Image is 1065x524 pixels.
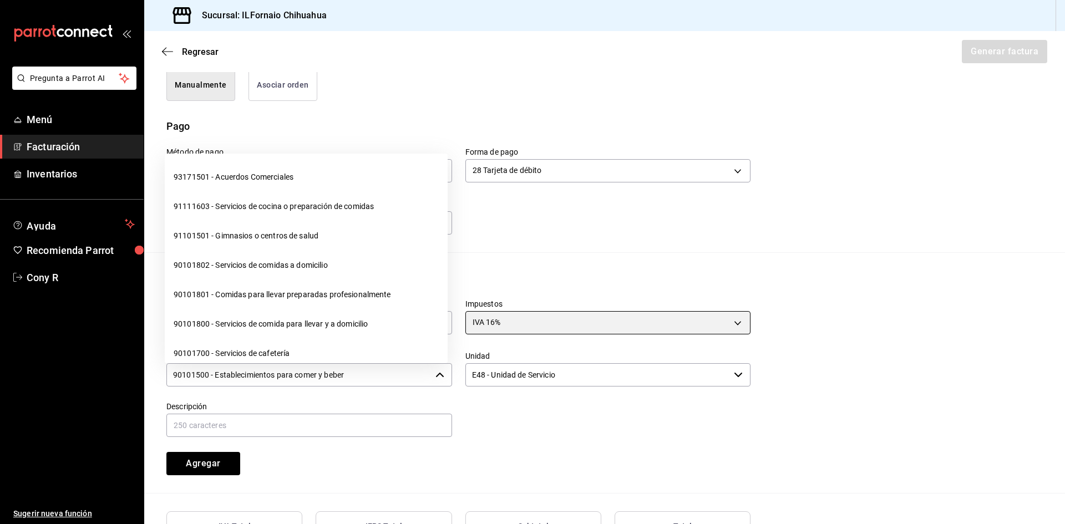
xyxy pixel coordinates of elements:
li: 90101801 - Comidas para llevar preparadas profesionalmente [165,280,448,309]
li: 91101501 - Gimnasios o centros de salud [165,221,448,251]
div: Pago [166,119,190,134]
span: 28 Tarjeta de débito [473,165,542,176]
input: 250 caracteres [166,414,452,437]
label: Impuestos [465,299,751,307]
li: 90101802 - Servicios de comidas a domicilio [165,251,448,280]
label: Forma de pago [465,147,751,155]
li: 91111603 - Servicios de cocina o preparación de comidas [165,192,448,221]
a: Pregunta a Parrot AI [8,80,136,92]
span: Regresar [182,47,219,57]
li: 90101700 - Servicios de cafetería [165,339,448,368]
span: Recomienda Parrot [27,243,135,258]
button: Asociar orden [248,69,317,101]
span: IVA 16% [473,317,501,328]
input: Elige una opción [465,363,730,386]
span: Facturación [27,139,135,154]
li: 90101800 - Servicios de comida para llevar y a domicilio [165,309,448,339]
label: Unidad [465,352,751,359]
button: open_drawer_menu [122,29,131,38]
span: Sugerir nueva función [13,508,135,520]
button: Manualmente [166,69,235,101]
button: Regresar [162,47,219,57]
label: Descripción [166,402,452,410]
input: Elige una opción [166,363,431,386]
span: Pregunta a Parrot AI [30,73,119,84]
button: Agregar [166,452,240,475]
span: Ayuda [27,217,120,231]
li: 93171501 - Acuerdos Comerciales [165,162,448,192]
span: Menú [27,112,135,127]
h3: Sucursal: ILFornaio Chihuahua [193,9,327,22]
button: Pregunta a Parrot AI [12,67,136,90]
span: Cony R [27,270,135,285]
span: Inventarios [27,166,135,181]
